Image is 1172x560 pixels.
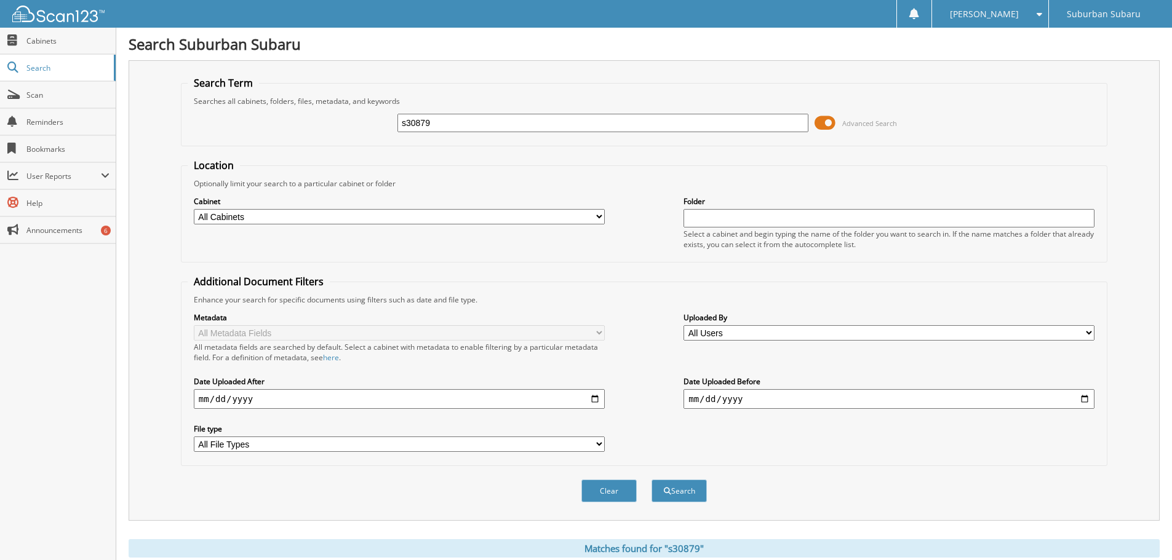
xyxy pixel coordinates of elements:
[950,10,1019,18] span: [PERSON_NAME]
[581,479,637,502] button: Clear
[26,225,110,235] span: Announcements
[188,159,240,172] legend: Location
[188,96,1101,106] div: Searches all cabinets, folders, files, metadata, and keywords
[684,229,1094,250] div: Select a cabinet and begin typing the name of the folder you want to search in. If the name match...
[26,36,110,46] span: Cabinets
[188,275,330,288] legend: Additional Document Filters
[129,34,1160,54] h1: Search Suburban Subaru
[26,144,110,154] span: Bookmarks
[684,389,1094,409] input: end
[194,312,605,323] label: Metadata
[101,226,111,235] div: 6
[26,90,110,100] span: Scan
[26,198,110,208] span: Help
[188,178,1101,189] div: Optionally limit your search to a particular cabinet or folder
[194,196,605,207] label: Cabinet
[652,479,707,502] button: Search
[26,171,101,181] span: User Reports
[323,352,339,363] a: here
[194,376,605,387] label: Date Uploaded After
[684,376,1094,387] label: Date Uploaded Before
[188,76,259,90] legend: Search Term
[684,196,1094,207] label: Folder
[26,63,108,73] span: Search
[12,6,105,22] img: scan123-logo-white.svg
[1067,10,1141,18] span: Suburban Subaru
[188,294,1101,305] div: Enhance your search for specific documents using filters such as date and file type.
[194,342,605,363] div: All metadata fields are searched by default. Select a cabinet with metadata to enable filtering b...
[842,119,897,128] span: Advanced Search
[26,117,110,127] span: Reminders
[194,389,605,409] input: start
[684,312,1094,323] label: Uploaded By
[129,539,1160,558] div: Matches found for "s30879"
[194,424,605,434] label: File type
